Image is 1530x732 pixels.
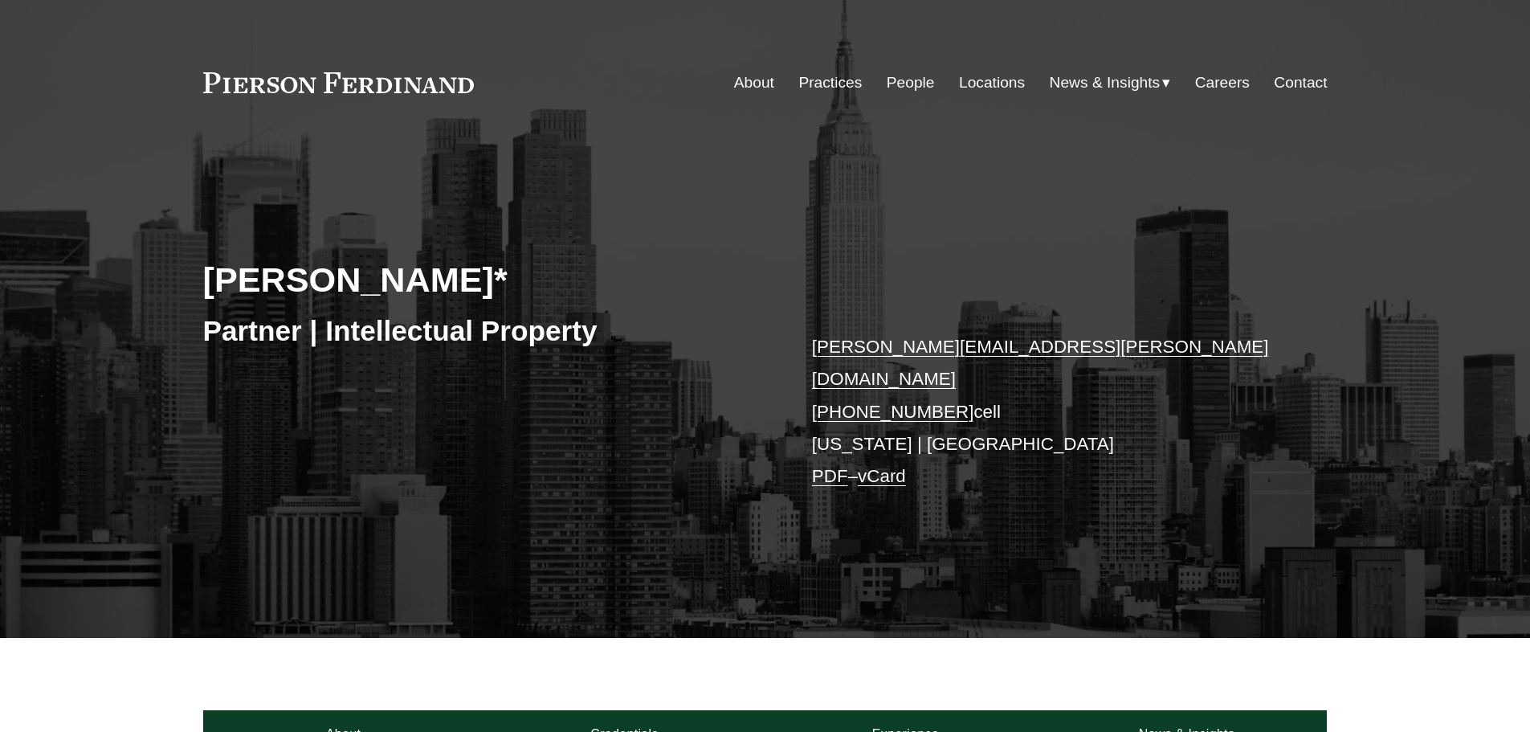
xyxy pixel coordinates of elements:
[812,337,1269,389] a: [PERSON_NAME][EMAIL_ADDRESS][PERSON_NAME][DOMAIN_NAME]
[203,259,765,301] h2: [PERSON_NAME]*
[1050,69,1161,97] span: News & Insights
[734,67,774,98] a: About
[959,67,1025,98] a: Locations
[203,313,765,349] h3: Partner | Intellectual Property
[1050,67,1171,98] a: folder dropdown
[1274,67,1327,98] a: Contact
[858,466,906,486] a: vCard
[798,67,862,98] a: Practices
[812,466,848,486] a: PDF
[812,402,974,422] a: [PHONE_NUMBER]
[887,67,935,98] a: People
[812,331,1280,493] p: cell [US_STATE] | [GEOGRAPHIC_DATA] –
[1195,67,1250,98] a: Careers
